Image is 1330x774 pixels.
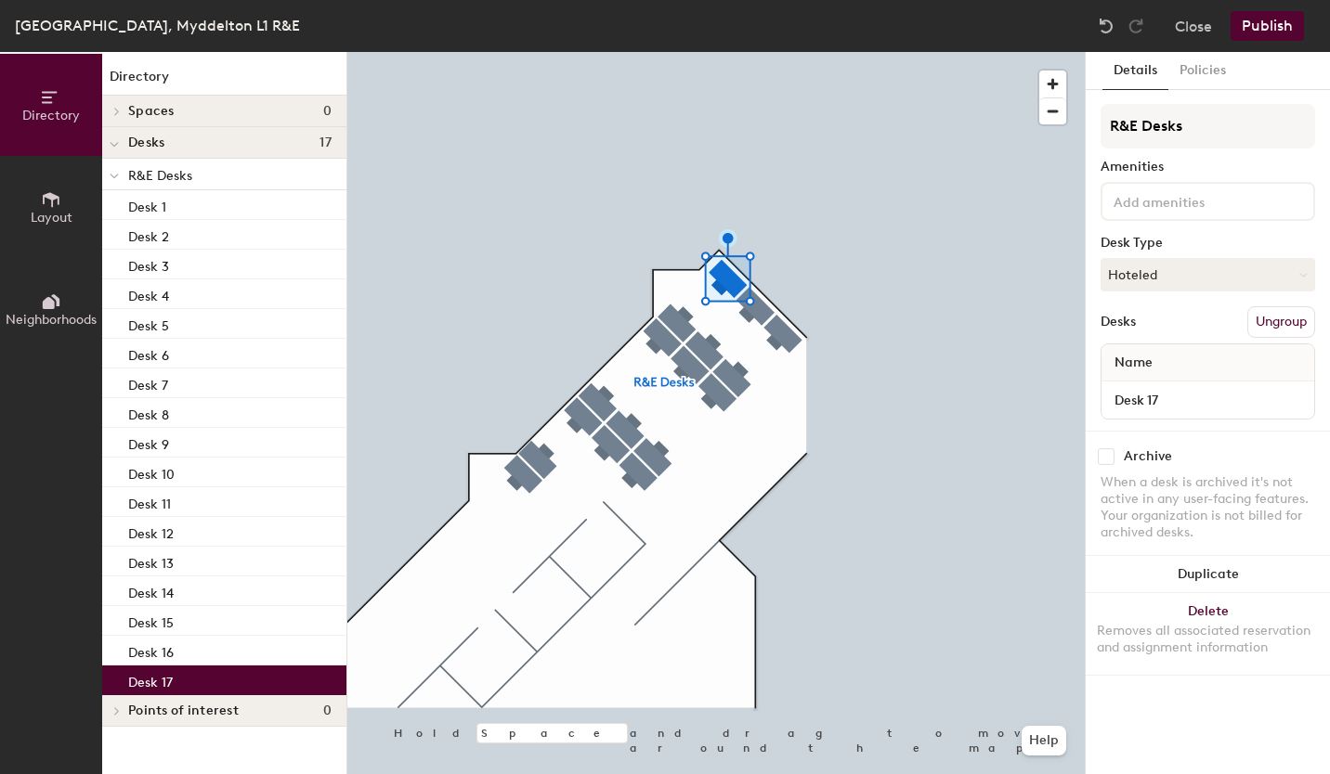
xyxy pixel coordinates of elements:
[6,312,97,328] span: Neighborhoods
[128,168,192,184] span: R&E Desks
[128,580,174,601] p: Desk 14
[22,108,80,123] span: Directory
[128,402,169,423] p: Desk 8
[128,703,239,718] span: Points of interest
[1168,52,1237,90] button: Policies
[102,67,346,96] h1: Directory
[128,372,168,393] p: Desk 7
[128,135,164,150] span: Desks
[323,703,332,718] span: 0
[31,210,72,226] span: Layout
[128,610,174,631] p: Desk 15
[1105,346,1162,380] span: Name
[128,194,166,215] p: Desk 1
[1097,623,1319,656] div: Removes all associated reservation and assignment information
[1101,258,1315,291] button: Hoteled
[128,313,169,334] p: Desk 5
[1097,17,1115,35] img: Undo
[1231,11,1304,41] button: Publish
[128,669,173,690] p: Desk 17
[1101,474,1315,541] div: When a desk is archived it's not active in any user-facing features. Your organization is not bil...
[128,104,175,119] span: Spaces
[1102,52,1168,90] button: Details
[128,283,169,304] p: Desk 4
[1022,726,1066,755] button: Help
[128,461,175,483] p: Desk 10
[128,224,169,245] p: Desk 2
[128,432,169,453] p: Desk 9
[128,253,169,275] p: Desk 3
[1175,11,1212,41] button: Close
[128,550,174,572] p: Desk 13
[1247,306,1315,338] button: Ungroup
[1101,236,1315,251] div: Desk Type
[1101,160,1315,174] div: Amenities
[1086,556,1330,593] button: Duplicate
[128,491,171,512] p: Desk 11
[15,14,300,37] div: [GEOGRAPHIC_DATA], Myddelton L1 R&E
[1086,593,1330,675] button: DeleteRemoves all associated reservation and assignment information
[1101,315,1136,329] div: Desks
[319,135,332,150] span: 17
[1110,189,1277,212] input: Add amenities
[323,104,332,119] span: 0
[1105,387,1310,413] input: Unnamed desk
[128,639,174,661] p: Desk 16
[128,521,174,542] p: Desk 12
[1127,17,1145,35] img: Redo
[1124,449,1172,464] div: Archive
[128,342,169,364] p: Desk 6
